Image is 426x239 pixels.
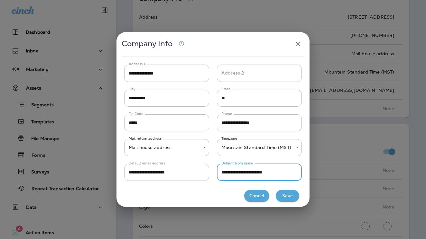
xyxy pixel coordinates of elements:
div: Mail house address [124,139,209,156]
label: Address 1 [129,62,145,66]
span: Company Info [122,39,172,49]
label: City [129,87,135,92]
button: Cancel [244,190,269,202]
label: Default email address [129,161,165,166]
label: Phone [221,111,232,116]
label: Default from name [221,161,253,166]
label: Mail return address [129,136,162,141]
div: Mountain Standard Time (MST) [217,139,302,156]
label: State [221,87,230,92]
label: Zip Code [129,111,143,116]
label: Timezone [221,136,237,141]
button: Save [276,190,299,202]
